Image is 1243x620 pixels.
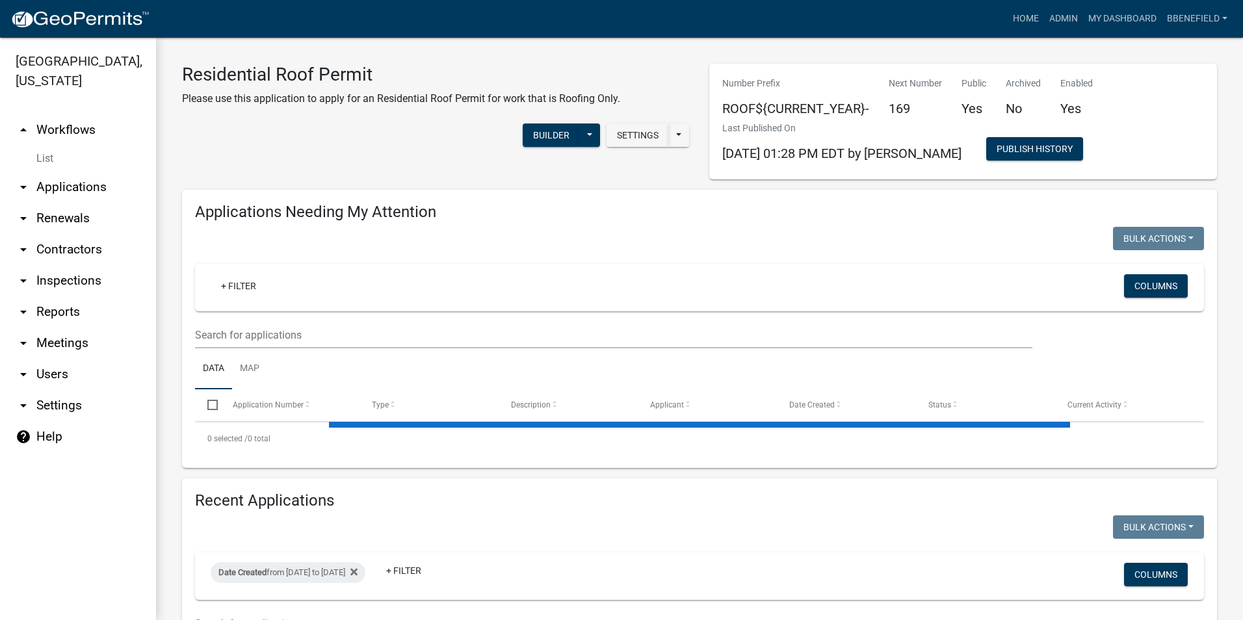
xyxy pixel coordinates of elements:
[777,389,916,420] datatable-header-cell: Date Created
[1008,6,1044,31] a: Home
[523,123,580,147] button: Builder
[16,367,31,382] i: arrow_drop_down
[722,77,869,90] p: Number Prefix
[218,567,267,577] span: Date Created
[220,389,359,420] datatable-header-cell: Application Number
[16,429,31,445] i: help
[195,389,220,420] datatable-header-cell: Select
[195,491,1204,510] h4: Recent Applications
[986,137,1083,161] button: Publish History
[232,348,267,390] a: Map
[511,400,551,409] span: Description
[1124,563,1188,586] button: Columns
[916,389,1055,420] datatable-header-cell: Status
[182,64,620,86] h3: Residential Roof Permit
[962,77,986,90] p: Public
[1044,6,1083,31] a: Admin
[16,179,31,195] i: arrow_drop_down
[376,559,432,582] a: + Filter
[211,274,267,298] a: + Filter
[16,304,31,320] i: arrow_drop_down
[16,335,31,351] i: arrow_drop_down
[722,146,962,161] span: [DATE] 01:28 PM EDT by [PERSON_NAME]
[1162,6,1233,31] a: BBenefield
[207,434,248,443] span: 0 selected /
[607,123,669,147] button: Settings
[182,91,620,107] p: Please use this application to apply for an Residential Roof Permit for work that is Roofing Only.
[722,101,869,116] h5: ROOF${CURRENT_YEAR}-
[359,389,498,420] datatable-header-cell: Type
[1055,389,1194,420] datatable-header-cell: Current Activity
[1113,227,1204,250] button: Bulk Actions
[16,122,31,138] i: arrow_drop_up
[195,322,1032,348] input: Search for applications
[986,145,1083,155] wm-modal-confirm: Workflow Publish History
[1006,77,1041,90] p: Archived
[789,400,835,409] span: Date Created
[1124,274,1188,298] button: Columns
[1006,101,1041,116] h5: No
[650,400,684,409] span: Applicant
[16,398,31,413] i: arrow_drop_down
[1060,101,1093,116] h5: Yes
[889,77,942,90] p: Next Number
[1067,400,1121,409] span: Current Activity
[928,400,951,409] span: Status
[372,400,389,409] span: Type
[16,242,31,257] i: arrow_drop_down
[16,273,31,289] i: arrow_drop_down
[1083,6,1162,31] a: My Dashboard
[233,400,304,409] span: Application Number
[889,101,942,116] h5: 169
[499,389,638,420] datatable-header-cell: Description
[211,562,365,583] div: from [DATE] to [DATE]
[16,211,31,226] i: arrow_drop_down
[962,101,986,116] h5: Yes
[722,122,962,135] p: Last Published On
[1113,515,1204,539] button: Bulk Actions
[195,422,1204,455] div: 0 total
[195,348,232,390] a: Data
[195,203,1204,222] h4: Applications Needing My Attention
[1060,77,1093,90] p: Enabled
[638,389,777,420] datatable-header-cell: Applicant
